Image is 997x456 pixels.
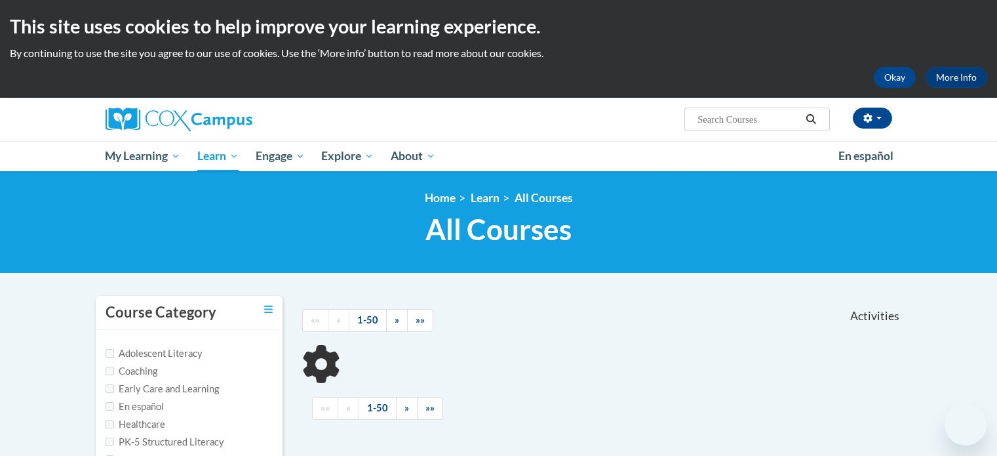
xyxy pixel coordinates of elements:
span: Engage [256,148,305,164]
input: Checkbox for Options [106,367,114,375]
div: Main menu [86,141,912,171]
a: Engage [247,141,313,171]
a: Previous [338,397,359,420]
img: Cox Campus [106,108,252,131]
span: » [404,402,409,413]
a: About [382,141,444,171]
span: Activities [850,309,899,323]
a: Home [425,191,456,205]
span: «« [321,402,330,413]
span: « [346,402,351,413]
input: Checkbox for Options [106,438,114,446]
span: »» [425,402,435,413]
label: Adolescent Literacy [106,346,203,361]
span: «« [311,314,320,325]
a: Toggle collapse [264,302,273,317]
span: About [391,148,435,164]
span: Learn [197,148,239,164]
a: Begining [312,397,338,420]
a: End [417,397,443,420]
a: Begining [302,309,328,332]
span: » [395,314,399,325]
a: Learn [471,191,499,205]
iframe: Button to launch messaging window [945,404,987,446]
a: 1-50 [359,397,397,420]
a: Learn [189,141,247,171]
span: »» [416,314,425,325]
a: Explore [313,141,382,171]
span: Explore [321,148,374,164]
a: Next [396,397,418,420]
label: Healthcare [106,417,165,432]
span: En español [838,149,893,163]
input: Checkbox for Options [106,420,114,428]
label: PK-5 Structured Literacy [106,435,224,449]
input: Checkbox for Options [106,402,114,411]
a: My Learning [97,141,189,171]
a: End [407,309,433,332]
a: Previous [328,309,349,332]
p: By continuing to use the site you agree to our use of cookies. Use the ‘More info’ button to read... [10,46,987,60]
a: Cox Campus [106,108,355,131]
a: More Info [926,67,987,88]
button: Search [801,112,821,127]
label: Early Care and Learning [106,382,219,396]
h2: This site uses cookies to help improve your learning experience. [10,13,987,39]
button: Okay [874,67,916,88]
label: En español [106,400,164,414]
input: Checkbox for Options [106,349,114,358]
span: My Learning [105,148,180,164]
a: 1-50 [349,309,387,332]
span: « [336,314,341,325]
a: En español [830,142,902,170]
a: Next [386,309,408,332]
label: Coaching [106,364,157,379]
h3: Course Category [106,302,216,323]
span: All Courses [425,212,572,247]
input: Checkbox for Options [106,384,114,393]
input: Search Courses [696,112,801,127]
a: All Courses [515,191,573,205]
button: Account Settings [853,108,892,129]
